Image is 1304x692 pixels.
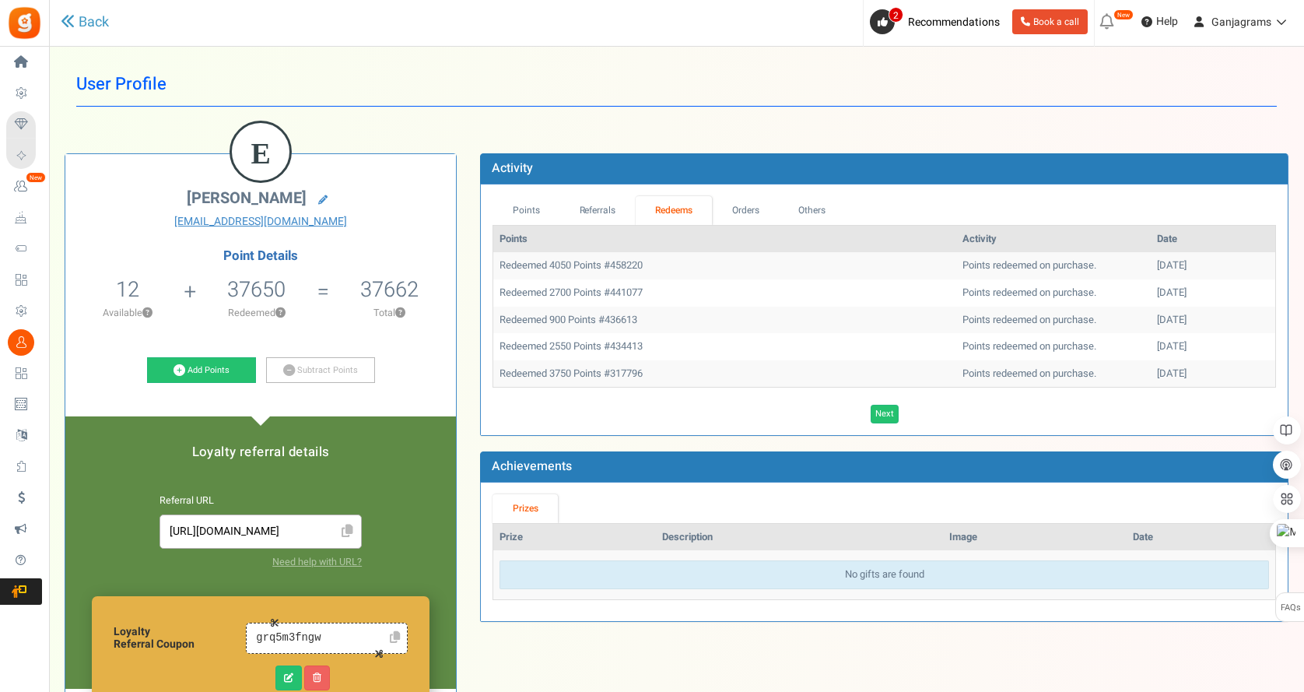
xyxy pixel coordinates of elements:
[266,357,375,384] a: Subtract Points
[493,226,955,253] th: Points
[493,279,955,307] td: Redeemed 2700 Points #441077
[956,226,1151,253] th: Activity
[943,524,1127,551] th: Image
[500,560,1269,589] div: No gifts are found
[656,524,942,551] th: Description
[1135,9,1184,34] a: Help
[1012,9,1088,34] a: Book a call
[1151,279,1275,307] td: [DATE]
[76,62,1277,107] h1: User Profile
[395,308,405,318] button: ?
[493,524,656,551] th: Prize
[360,278,419,301] h5: 37662
[335,518,359,546] span: Click to Copy
[956,360,1151,388] td: Points redeemed on purchase.
[73,306,182,320] p: Available
[6,174,42,200] a: New
[65,249,456,263] h4: Point Details
[956,279,1151,307] td: Points redeemed on purchase.
[559,196,636,225] a: Referrals
[232,123,289,184] figcaption: E
[493,252,955,279] td: Redeemed 4050 Points #458220
[159,496,362,507] h6: Referral URL
[492,457,572,476] b: Achievements
[198,306,315,320] p: Redeemed
[956,252,1151,279] td: Points redeemed on purchase.
[26,172,46,183] em: New
[870,9,1006,34] a: 2 Recommendations
[493,307,955,334] td: Redeemed 900 Points #436613
[1113,9,1134,20] em: New
[493,494,558,523] a: Prizes
[493,360,955,388] td: Redeemed 3750 Points #317796
[1151,226,1275,253] th: Date
[272,555,362,569] a: Need help with URL?
[956,307,1151,334] td: Points redeemed on purchase.
[147,357,256,384] a: Add Points
[712,196,779,225] a: Orders
[81,445,440,459] h5: Loyalty referral details
[187,187,307,209] span: [PERSON_NAME]
[77,214,444,230] a: [EMAIL_ADDRESS][DOMAIN_NAME]
[384,626,405,651] a: Click to Copy
[227,278,286,301] h5: 37650
[1152,14,1178,30] span: Help
[1211,14,1271,30] span: Ganjagrams
[1151,333,1275,360] td: [DATE]
[116,274,139,305] span: 12
[142,308,152,318] button: ?
[908,14,1000,30] span: Recommendations
[1127,524,1275,551] th: Date
[889,7,903,23] span: 2
[1280,593,1301,623] span: FAQs
[493,196,559,225] a: Points
[956,333,1151,360] td: Points redeemed on purchase.
[114,626,246,650] h6: Loyalty Referral Coupon
[1151,252,1275,279] td: [DATE]
[331,306,448,320] p: Total
[7,5,42,40] img: Gratisfaction
[275,308,286,318] button: ?
[779,196,846,225] a: Others
[1151,307,1275,334] td: [DATE]
[636,196,713,225] a: Redeems
[493,333,955,360] td: Redeemed 2550 Points #434413
[1151,360,1275,388] td: [DATE]
[871,405,899,423] a: Next
[492,159,533,177] b: Activity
